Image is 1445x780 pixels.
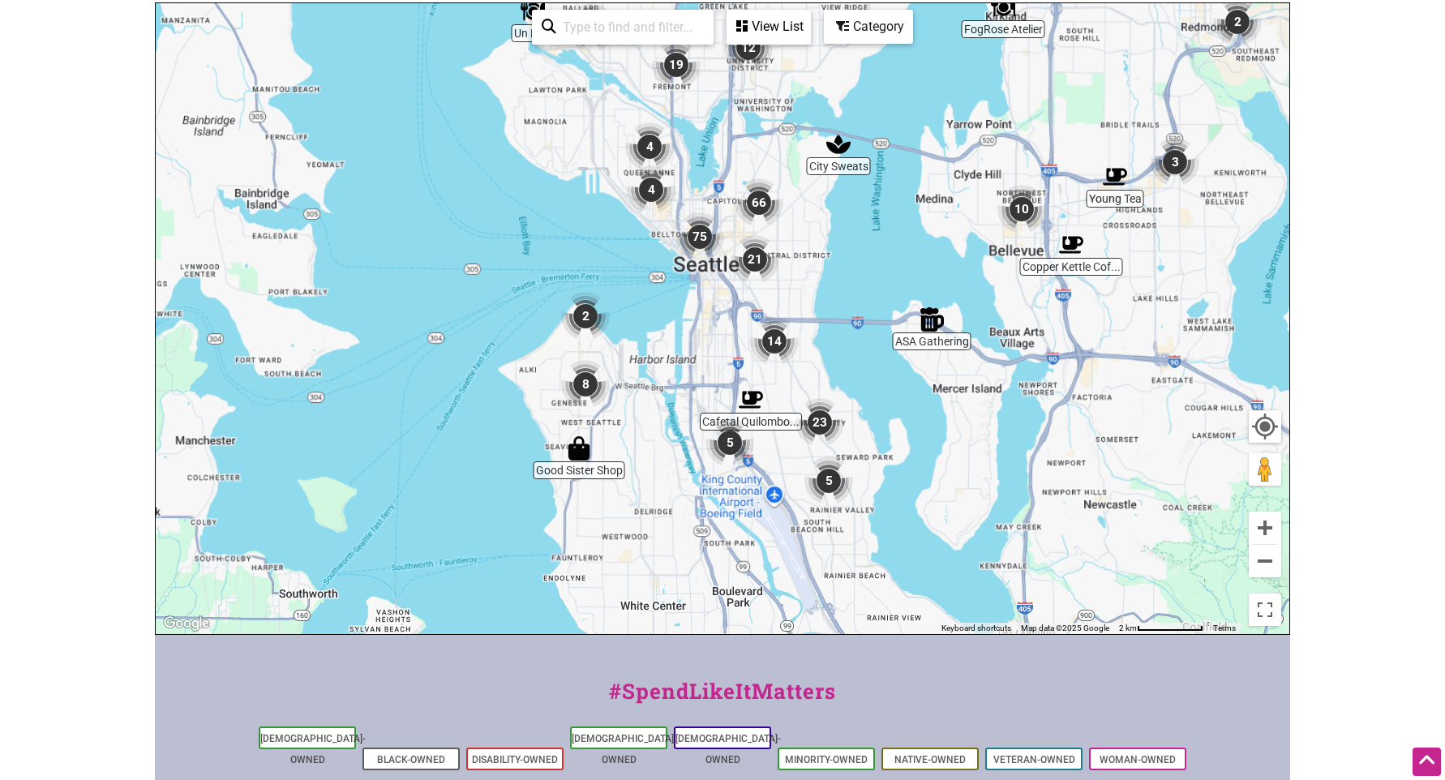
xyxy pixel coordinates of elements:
[627,165,675,214] div: 4
[750,317,799,366] div: 14
[993,754,1075,765] a: Veteran-Owned
[1021,624,1109,632] span: Map data ©2025 Google
[1249,545,1281,577] button: Zoom out
[1247,592,1283,628] button: Toggle fullscreen view
[824,10,913,44] div: Filter by category
[652,41,701,89] div: 19
[728,11,809,42] div: View List
[941,623,1011,634] button: Keyboard shortcuts
[561,360,610,409] div: 8
[920,307,944,332] div: ASA Gathering
[1119,624,1137,632] span: 2 km
[160,613,213,634] img: Google
[724,24,773,72] div: 12
[1103,165,1127,189] div: Young Tea
[472,754,558,765] a: Disability-Owned
[1213,624,1236,632] a: Terms
[567,3,615,52] div: 25
[377,754,445,765] a: Black-Owned
[735,178,783,227] div: 66
[825,11,911,42] div: Category
[572,733,677,765] a: [DEMOGRAPHIC_DATA]-Owned
[727,10,811,45] div: See a list of the visible businesses
[826,132,851,156] div: City Sweats
[260,733,366,765] a: [DEMOGRAPHIC_DATA]-Owned
[567,436,591,461] div: Good Sister Shop
[785,754,868,765] a: Minority-Owned
[1249,410,1281,443] button: Your Location
[675,733,781,765] a: [DEMOGRAPHIC_DATA]-Owned
[1059,233,1083,257] div: Copper Kettle Coffee Bar
[1413,748,1441,776] div: Scroll Back to Top
[675,212,724,261] div: 75
[739,388,763,412] div: Cafetal Quilombo Cafe
[1100,754,1176,765] a: Woman-Owned
[795,398,844,447] div: 23
[155,675,1290,723] div: #SpendLikeItMatters
[1249,512,1281,544] button: Zoom in
[556,11,704,43] input: Type to find and filter...
[804,456,853,505] div: 5
[705,418,754,467] div: 5
[561,292,610,341] div: 2
[1114,623,1208,634] button: Map Scale: 2 km per 78 pixels
[1249,453,1281,486] button: Drag Pegman onto the map to open Street View
[731,235,779,284] div: 21
[532,10,714,45] div: Type to search and filter
[894,754,966,765] a: Native-Owned
[1151,138,1199,186] div: 3
[997,185,1046,234] div: 10
[160,613,213,634] a: Open this area in Google Maps (opens a new window)
[625,122,674,171] div: 4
